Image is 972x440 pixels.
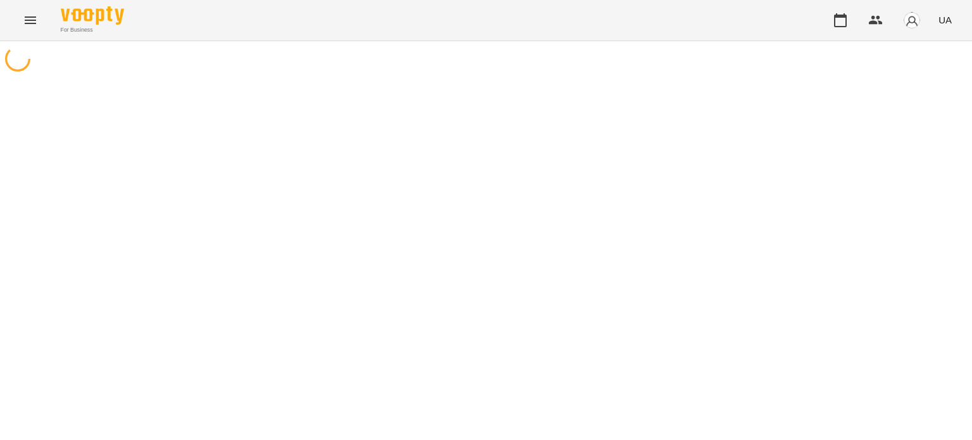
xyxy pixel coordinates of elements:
[61,26,124,34] span: For Business
[933,8,957,32] button: UA
[938,13,952,27] span: UA
[61,6,124,25] img: Voopty Logo
[15,5,46,35] button: Menu
[903,11,921,29] img: avatar_s.png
